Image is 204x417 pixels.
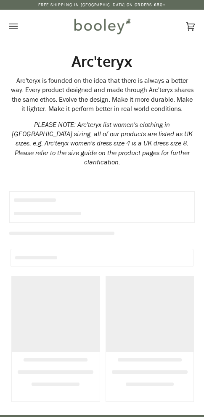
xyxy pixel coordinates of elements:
div: Arc'teryx is founded on the idea that there is always a better way. Every product designed and ma... [9,76,195,113]
em: PLEASE NOTE: Arc'teryx list women's clothing in [GEOGRAPHIC_DATA] sizing, all of our products are... [12,120,193,166]
p: Free Shipping in [GEOGRAPHIC_DATA] on Orders €50+ [38,2,166,8]
img: Booley [71,16,133,37]
h1: Arc'teryx [9,52,195,70]
button: Open menu [9,10,34,43]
